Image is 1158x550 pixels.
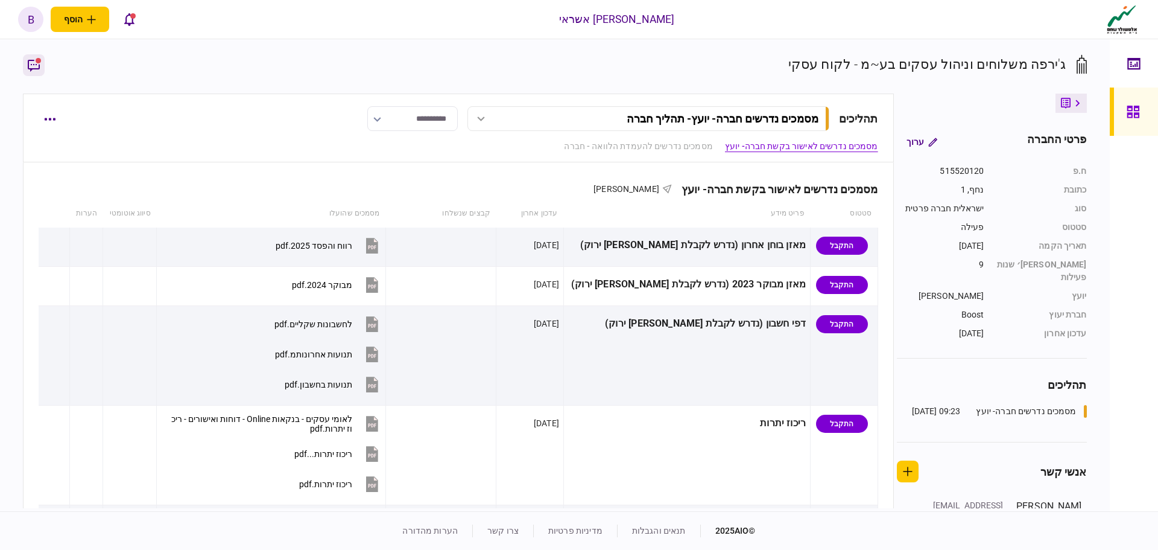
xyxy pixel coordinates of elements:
[897,240,984,252] div: [DATE]
[897,377,1087,393] div: תהליכים
[276,232,381,259] button: רווח והפסד 2025.pdf
[299,479,352,489] div: ריכוז יתרות.pdf
[1040,464,1087,480] div: אנשי קשר
[897,184,984,196] div: נחף, 1
[568,271,806,298] div: מאזן מבוקר 2023 (נדרש לקבלת [PERSON_NAME] ירוק)
[157,200,386,228] th: מסמכים שהועלו
[725,140,878,153] a: מסמכים נדרשים לאישור בקשת חברה- יועץ
[996,309,1087,321] div: חברת יעוץ
[548,526,603,536] a: מדיניות פרטיות
[292,280,352,290] div: מבוקר 2024.pdf
[564,140,712,153] a: מסמכים נדרשים להעמדת הלוואה - חברה
[996,290,1087,302] div: יועץ
[897,327,984,340] div: [DATE]
[285,371,381,398] button: תנועות בחשבון.pdf
[593,184,659,194] span: [PERSON_NAME]
[563,200,810,228] th: פריט מידע
[568,232,806,259] div: מאזן בוחן אחרון (נדרש לקבלת [PERSON_NAME] ירוק)
[912,405,1087,418] a: מסמכים נדרשים חברה- יועץ09:23 [DATE]
[996,202,1087,215] div: סוג
[467,106,829,131] button: מסמכים נדרשים חברה- יועץ- תהליך חברה
[996,184,1087,196] div: כתובת
[534,318,559,330] div: [DATE]
[788,54,1066,74] div: ג'ירפה משלוחים וניהול עסקים בע~מ - לקוח עסקי
[534,239,559,251] div: [DATE]
[1104,4,1140,34] img: client company logo
[816,315,868,333] div: התקבל
[294,440,381,467] button: ריכוז יתרות...pdf
[496,200,563,228] th: עדכון אחרון
[274,319,352,329] div: לחשבונות שקליים.pdf
[897,202,984,215] div: ישראלית חברה פרטית
[170,410,381,437] button: לאומי עסקים - בנקאות Online - דוחות ואישורים - ריכוז יתרות.pdf
[897,309,984,321] div: Boost
[70,200,103,228] th: הערות
[672,183,878,196] div: מסמכים נדרשים לאישור בקשת חברה- יועץ
[996,165,1087,177] div: ח.פ
[402,526,458,536] a: הערות מהדורה
[559,11,675,27] div: [PERSON_NAME] אשראי
[976,405,1076,418] div: מסמכים נדרשים חברה- יועץ
[897,221,984,234] div: פעילה
[816,276,868,294] div: התקבל
[386,200,496,228] th: קבצים שנשלחו
[996,240,1087,252] div: תאריך הקמה
[116,7,142,32] button: פתח רשימת התראות
[632,526,686,536] a: תנאים והגבלות
[1027,131,1086,153] div: פרטי החברה
[487,526,519,536] a: צרו קשר
[816,415,868,433] div: התקבל
[294,449,352,459] div: ריכוז יתרות...pdf
[170,414,352,433] div: לאומי עסקים - בנקאות Online - דוחות ואישורים - ריכוז יתרות.pdf
[996,258,1087,284] div: [PERSON_NAME]׳ שנות פעילות
[534,417,559,429] div: [DATE]
[292,271,381,298] button: מבוקר 2024.pdf
[275,341,381,368] button: תנועות אחרונותמ.pdf
[534,278,559,290] div: [DATE]
[299,470,381,497] button: ריכוז יתרות.pdf
[925,499,1004,525] div: [EMAIL_ADDRESS][DOMAIN_NAME]
[627,112,818,125] div: מסמכים נדרשים חברה- יועץ - תהליך חברה
[996,327,1087,340] div: עדכון אחרון
[275,350,352,359] div: תנועות אחרונותמ.pdf
[276,241,352,251] div: רווח והפסד 2025.pdf
[103,200,157,228] th: סיווג אוטומטי
[568,310,806,337] div: דפי חשבון (נדרש לקבלת [PERSON_NAME] ירוק)
[274,310,381,337] button: לחשבונות שקליים.pdf
[816,237,868,255] div: התקבל
[897,131,947,153] button: ערוך
[839,110,878,127] div: תהליכים
[700,525,756,537] div: © 2025 AIO
[996,221,1087,234] div: סטטוס
[568,410,806,437] div: ריכוז יתרות
[897,258,984,284] div: 9
[285,380,352,389] div: תנועות בחשבון.pdf
[811,200,878,228] th: סטטוס
[912,405,961,418] div: 09:23 [DATE]
[897,290,984,302] div: [PERSON_NAME]
[897,165,984,177] div: 515520120
[18,7,43,32] button: b
[51,7,109,32] button: פתח תפריט להוספת לקוח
